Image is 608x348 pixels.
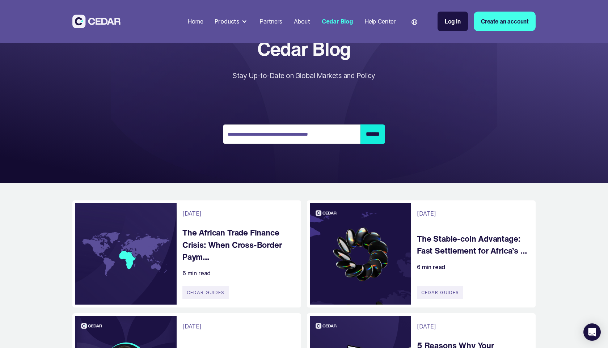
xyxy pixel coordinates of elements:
[212,14,251,29] div: Products
[294,17,310,26] div: About
[182,322,202,331] div: [DATE]
[417,209,436,218] div: [DATE]
[185,13,206,29] a: Home
[322,17,353,26] div: Cedar Blog
[417,286,463,299] div: Cedar Guides
[215,17,239,26] div: Products
[182,209,202,218] div: [DATE]
[291,13,313,29] a: About
[257,13,285,29] a: Partners
[182,286,229,299] div: Cedar Guides
[233,71,375,80] span: Stay Up-to-Date on Global Markets and Policy
[445,17,461,26] div: Log in
[362,13,398,29] a: Help Center
[259,17,282,26] div: Partners
[417,263,445,271] div: 6 min read
[474,12,536,31] a: Create an account
[417,233,528,257] a: The Stable-coin Advantage: Fast Settlement for Africa’s ...
[364,17,396,26] div: Help Center
[182,226,294,263] a: The African Trade Finance Crisis: When Cross-Border Paym...
[182,269,211,277] div: 6 min read
[187,17,203,26] div: Home
[438,12,468,31] a: Log in
[417,322,436,331] div: [DATE]
[583,323,601,341] div: Open Intercom Messenger
[411,19,417,25] img: world icon
[319,13,356,29] a: Cedar Blog
[233,38,375,59] span: Cedar Blog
